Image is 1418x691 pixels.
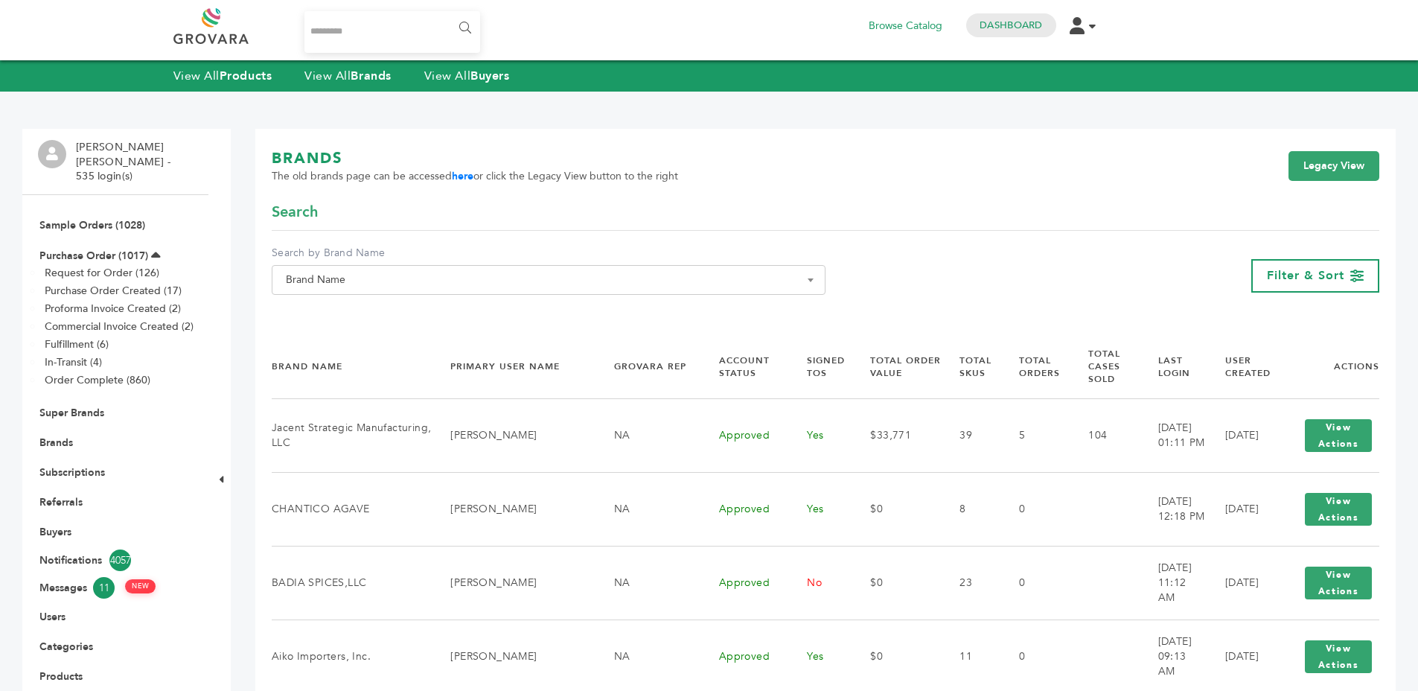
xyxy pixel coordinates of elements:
td: NA [595,472,700,546]
img: profile.png [38,140,66,168]
td: [DATE] 12:18 PM [1140,472,1207,546]
td: 39 [941,398,1000,472]
a: Dashboard [980,19,1042,32]
td: $0 [852,546,941,620]
th: Grovara Rep [595,335,700,398]
th: Brand Name [272,335,432,398]
button: View Actions [1305,567,1372,599]
th: Total Order Value [852,335,941,398]
a: Super Brands [39,406,104,420]
td: [PERSON_NAME] [432,398,595,472]
td: $33,771 [852,398,941,472]
span: Brand Name [272,265,825,295]
td: [PERSON_NAME] [432,546,595,620]
th: Account Status [700,335,789,398]
a: Sample Orders (1028) [39,218,145,232]
th: Last Login [1140,335,1207,398]
th: Actions [1279,335,1379,398]
label: Search by Brand Name [272,246,825,261]
th: Total SKUs [941,335,1000,398]
td: [PERSON_NAME] [432,472,595,546]
span: 4057 [109,550,131,571]
td: Jacent Strategic Manufacturing, LLC [272,398,432,472]
strong: Products [220,68,272,84]
span: Search [272,202,318,223]
td: [DATE] 11:12 AM [1140,546,1207,620]
th: Primary User Name [432,335,595,398]
h1: BRANDS [272,148,678,169]
th: Signed TOS [788,335,852,398]
th: Total Cases Sold [1070,335,1139,398]
a: Purchase Order (1017) [39,249,148,263]
button: View Actions [1305,419,1372,452]
td: [DATE] 01:11 PM [1140,398,1207,472]
span: 11 [93,577,115,599]
a: Proforma Invoice Created (2) [45,302,181,316]
td: Approved [700,472,789,546]
td: 0 [1000,546,1070,620]
span: Brand Name [280,270,817,290]
td: NA [595,398,700,472]
a: here [452,169,473,183]
td: [DATE] [1207,398,1279,472]
a: Request for Order (126) [45,266,159,280]
a: Products [39,669,83,684]
td: 0 [1000,472,1070,546]
td: Yes [788,398,852,472]
td: 23 [941,546,1000,620]
button: View Actions [1305,493,1372,526]
a: Referrals [39,495,83,509]
a: Brands [39,436,73,450]
a: Legacy View [1288,151,1379,181]
a: In-Transit (4) [45,355,102,369]
a: Categories [39,640,93,654]
td: [DATE] [1207,472,1279,546]
a: Buyers [39,525,71,539]
a: Commercial Invoice Created (2) [45,319,194,334]
td: Approved [700,546,789,620]
a: Subscriptions [39,465,105,480]
td: 104 [1070,398,1139,472]
strong: Brands [351,68,391,84]
strong: Buyers [470,68,509,84]
td: BADIA SPICES,LLC [272,546,432,620]
a: Fulfillment (6) [45,337,109,351]
td: No [788,546,852,620]
a: Order Complete (860) [45,373,150,387]
span: Filter & Sort [1267,267,1344,284]
td: Yes [788,472,852,546]
td: [DATE] [1207,546,1279,620]
span: The old brands page can be accessed or click the Legacy View button to the right [272,169,678,184]
a: Users [39,610,66,624]
a: Purchase Order Created (17) [45,284,182,298]
a: View AllBuyers [424,68,510,84]
a: View AllBrands [304,68,392,84]
td: $0 [852,472,941,546]
li: [PERSON_NAME] [PERSON_NAME] - 535 login(s) [76,140,205,184]
td: 8 [941,472,1000,546]
td: 5 [1000,398,1070,472]
span: NEW [125,579,156,593]
th: Total Orders [1000,335,1070,398]
td: Approved [700,398,789,472]
a: View AllProducts [173,68,272,84]
td: NA [595,546,700,620]
input: Search... [304,11,481,53]
button: View Actions [1305,640,1372,673]
a: Browse Catalog [869,18,942,34]
a: Notifications4057 [39,550,191,571]
td: CHANTICO AGAVE [272,472,432,546]
th: User Created [1207,335,1279,398]
a: Messages11 NEW [39,577,191,599]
